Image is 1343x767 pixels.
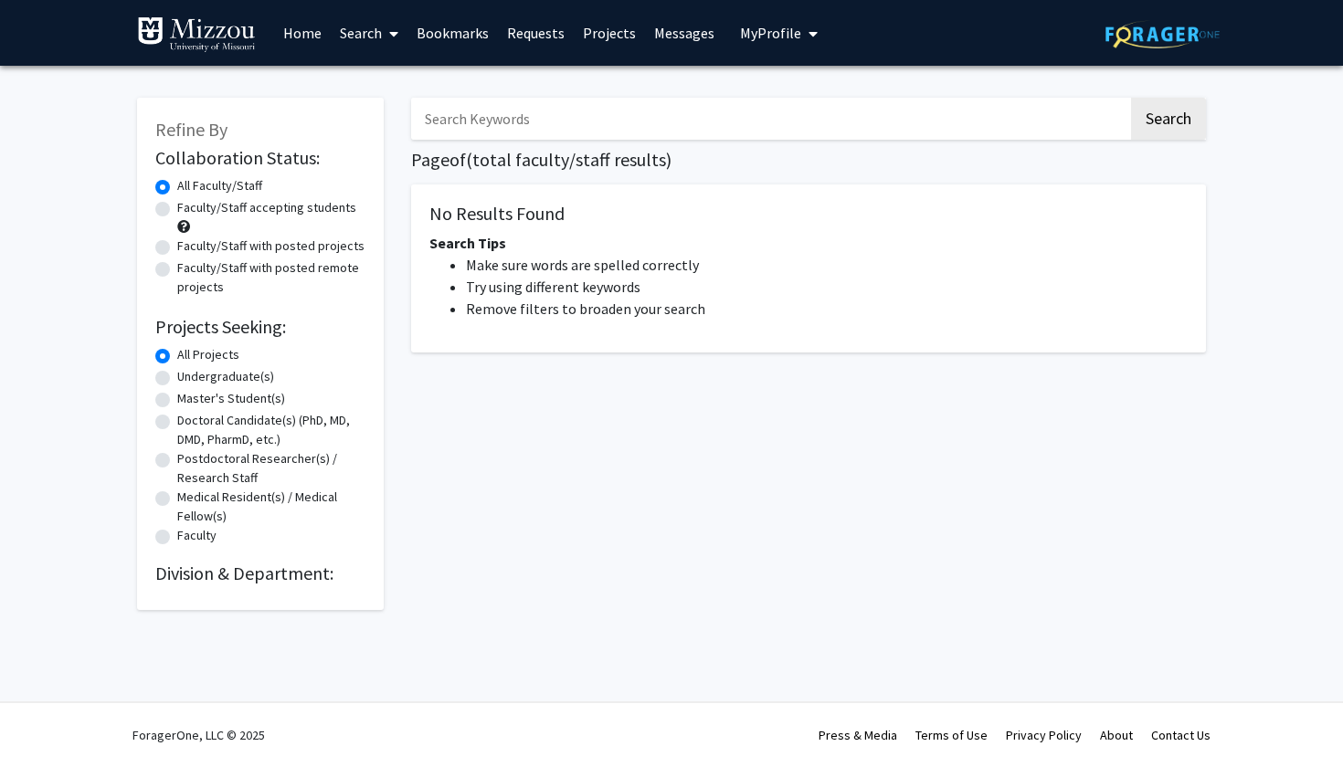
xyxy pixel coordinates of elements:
[137,16,256,53] img: University of Missouri Logo
[1105,20,1220,48] img: ForagerOne Logo
[14,685,78,753] iframe: Chat
[466,298,1188,320] li: Remove filters to broaden your search
[155,316,365,338] h2: Projects Seeking:
[915,727,988,743] a: Terms of Use
[466,276,1188,298] li: Try using different keywords
[819,727,897,743] a: Press & Media
[132,703,265,767] div: ForagerOne, LLC © 2025
[177,236,365,256] label: Faculty/Staff with posted projects
[466,254,1188,276] li: Make sure words are spelled correctly
[177,526,217,545] label: Faculty
[407,1,498,65] a: Bookmarks
[411,149,1206,171] h1: Page of ( total faculty/staff results)
[411,371,1206,413] nav: Page navigation
[155,147,365,169] h2: Collaboration Status:
[429,234,506,252] span: Search Tips
[1100,727,1133,743] a: About
[1151,727,1211,743] a: Contact Us
[177,367,274,386] label: Undergraduate(s)
[177,176,262,195] label: All Faculty/Staff
[740,24,801,42] span: My Profile
[1006,727,1082,743] a: Privacy Policy
[498,1,574,65] a: Requests
[155,118,227,141] span: Refine By
[155,562,365,584] h2: Division & Department:
[645,1,724,65] a: Messages
[331,1,407,65] a: Search
[411,98,1128,140] input: Search Keywords
[274,1,331,65] a: Home
[177,198,356,217] label: Faculty/Staff accepting students
[177,345,239,364] label: All Projects
[177,389,285,408] label: Master's Student(s)
[177,449,365,488] label: Postdoctoral Researcher(s) / Research Staff
[574,1,645,65] a: Projects
[177,411,365,449] label: Doctoral Candidate(s) (PhD, MD, DMD, PharmD, etc.)
[1131,98,1206,140] button: Search
[177,258,365,297] label: Faculty/Staff with posted remote projects
[177,488,365,526] label: Medical Resident(s) / Medical Fellow(s)
[429,203,1188,225] h5: No Results Found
